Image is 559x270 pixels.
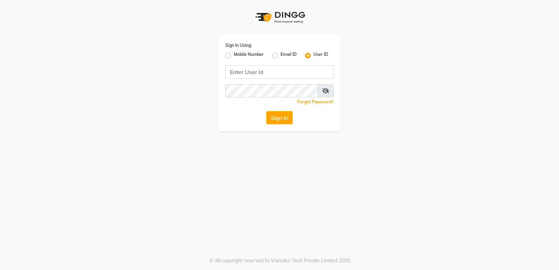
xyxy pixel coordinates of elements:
label: Sign In Using: [225,42,252,49]
img: logo1.svg [252,7,307,28]
input: Username [225,65,334,79]
button: Sign In [266,111,293,124]
label: User ID [313,51,328,60]
a: Forgot Password? [297,99,334,104]
label: Email ID [281,51,297,60]
label: Mobile Number [234,51,264,60]
input: Username [225,84,318,97]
